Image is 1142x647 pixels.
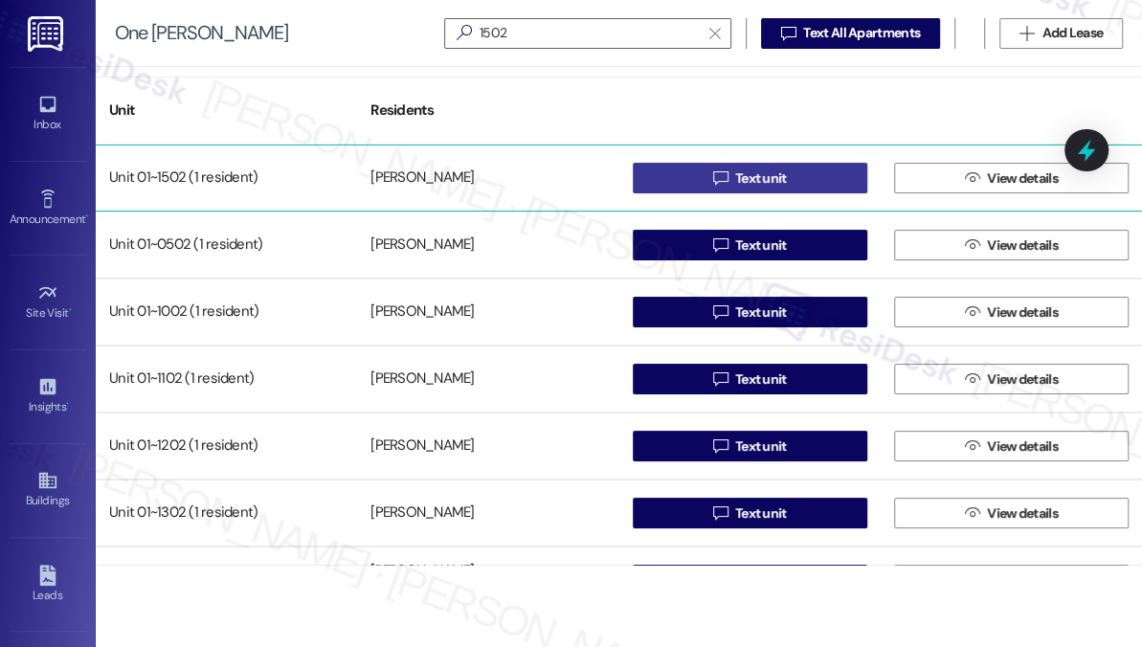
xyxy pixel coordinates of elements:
i:  [965,170,979,186]
span: View details [987,235,1058,256]
div: Unit 01~0502 (1 resident) [96,226,357,264]
span: Text unit [735,168,787,189]
button: View details [894,230,1129,260]
div: Residents [357,87,618,134]
div: Unit [96,87,357,134]
button: Text unit [633,498,867,528]
span: View details [987,168,1058,189]
button: Add Lease [999,18,1123,49]
button: Clear text [700,19,730,48]
span: • [69,303,72,317]
span: Text unit [735,302,787,323]
button: View details [894,364,1129,394]
div: [PERSON_NAME] [370,561,474,581]
span: View details [987,436,1058,457]
a: Insights • [10,370,86,422]
i:  [713,237,728,253]
i:  [713,438,728,454]
a: Inbox [10,88,86,140]
a: Leads [10,559,86,611]
span: Text unit [735,235,787,256]
button: Text unit [633,364,867,394]
div: [PERSON_NAME] [370,503,474,524]
span: View details [987,302,1058,323]
div: Unit 01~1502 (1 resident) [96,159,357,197]
button: Text unit [633,297,867,327]
span: Text All Apartments [803,23,920,43]
i:  [1019,26,1034,41]
div: [PERSON_NAME] [370,302,474,323]
a: Site Visit • [10,277,86,328]
div: Unit 01~1202 (1 resident) [96,427,357,465]
button: Text unit [633,163,867,193]
i:  [713,371,728,387]
div: Unit 01~1402 (2 residents) [96,561,357,599]
span: View details [987,369,1058,390]
i:  [713,304,728,320]
i:  [965,438,979,454]
div: [PERSON_NAME] [370,235,474,256]
div: [PERSON_NAME] [370,369,474,390]
button: View details [894,431,1129,461]
div: Unit 01~1002 (1 resident) [96,293,357,331]
span: View details [987,503,1058,524]
i:  [965,237,979,253]
button: View details [894,498,1129,528]
i:  [449,23,480,43]
span: Text unit [735,369,787,390]
button: View details [894,163,1129,193]
span: Add Lease [1041,23,1103,43]
button: View details [894,297,1129,327]
span: • [66,397,69,411]
i:  [781,26,795,41]
input: Search by resident name or unit number [480,20,700,47]
div: Unit 01~1102 (1 resident) [96,360,357,398]
a: Buildings [10,464,86,516]
span: Text unit [735,436,787,457]
i:  [965,505,979,521]
i:  [713,505,728,521]
div: [PERSON_NAME] [370,436,474,457]
div: [PERSON_NAME] [370,168,474,189]
span: Text unit [735,503,787,524]
button: Text unit [633,431,867,461]
i:  [965,304,979,320]
i:  [713,170,728,186]
i:  [709,26,720,41]
div: One [PERSON_NAME] [115,23,288,43]
img: ResiDesk Logo [28,16,67,52]
div: Unit 01~1302 (1 resident) [96,494,357,532]
button: Text All Apartments [761,18,940,49]
span: • [85,210,88,223]
button: Text unit [633,230,867,260]
i:  [965,371,979,387]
